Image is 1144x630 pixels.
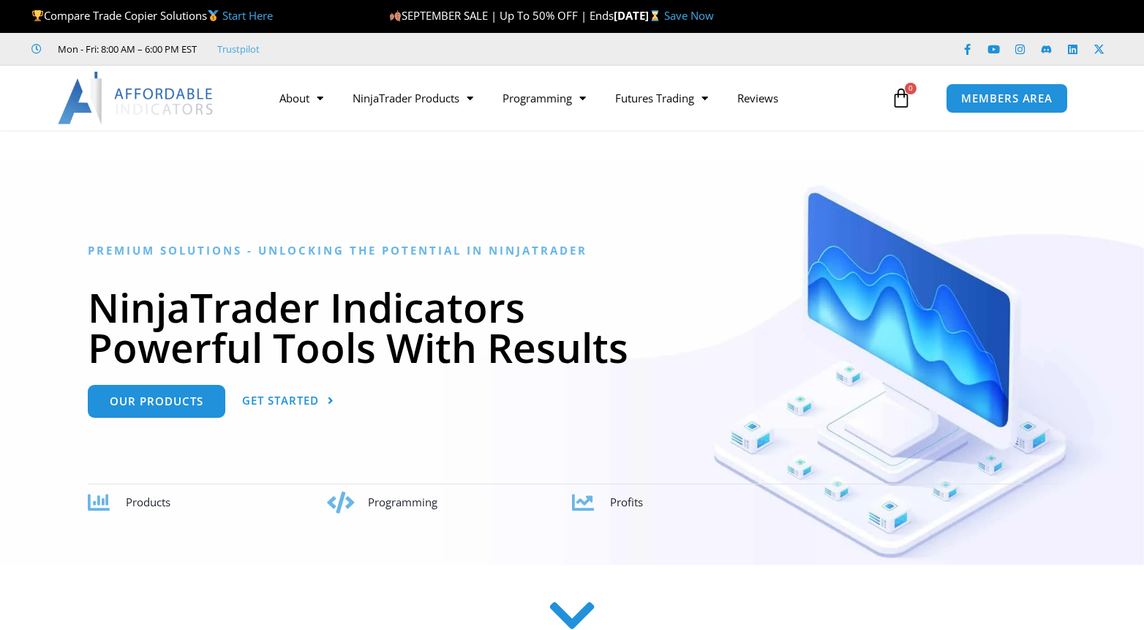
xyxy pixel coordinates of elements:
[664,8,714,23] a: Save Now
[88,287,1057,367] h1: NinjaTrader Indicators Powerful Tools With Results
[88,385,225,418] a: Our Products
[54,40,197,58] span: Mon - Fri: 8:00 AM – 6:00 PM EST
[390,10,401,21] img: 🍂
[389,8,614,23] span: SEPTEMBER SALE | Up To 50% OFF | Ends
[610,495,643,509] span: Profits
[614,8,664,23] strong: [DATE]
[126,495,170,509] span: Products
[869,77,933,119] a: 0
[31,8,273,23] span: Compare Trade Copier Solutions
[242,395,319,406] span: Get Started
[601,81,723,115] a: Futures Trading
[338,81,488,115] a: NinjaTrader Products
[368,495,437,509] span: Programming
[905,83,917,94] span: 0
[217,40,260,58] a: Trustpilot
[88,244,1057,258] h6: Premium Solutions - Unlocking the Potential in NinjaTrader
[723,81,793,115] a: Reviews
[110,396,203,407] span: Our Products
[208,10,219,21] img: 🥇
[222,8,273,23] a: Start Here
[58,72,215,124] img: LogoAI | Affordable Indicators – NinjaTrader
[946,83,1068,113] a: MEMBERS AREA
[32,10,43,21] img: 🏆
[265,81,887,115] nav: Menu
[650,10,661,21] img: ⌛
[265,81,338,115] a: About
[488,81,601,115] a: Programming
[961,93,1053,104] span: MEMBERS AREA
[242,385,334,418] a: Get Started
